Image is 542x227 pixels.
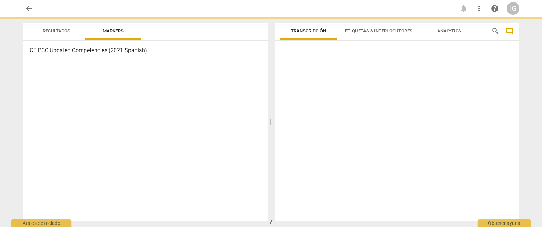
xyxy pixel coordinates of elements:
span: Markers [103,28,124,34]
button: IG [507,2,519,15]
span: Analytics [437,28,461,34]
span: help [490,4,499,13]
span: compare_arrows [267,218,275,226]
span: more_vert [475,4,483,13]
span: search [491,27,500,35]
span: comment [505,27,514,35]
h3: ICF PCC Updated Competencies (2021 Spanish) [28,46,263,55]
button: Buscar [490,25,501,37]
span: Transcripción [291,28,326,34]
button: Mostrar/Ocultar comentarios [504,25,515,37]
div: Obtener ayuda [478,219,531,227]
div: Atajos de teclado [11,219,71,227]
span: Etiquetas & Interlocutores [345,28,412,34]
span: Resultados [43,28,70,34]
span: arrow_back [25,4,33,13]
a: Obtener ayuda [488,2,501,15]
